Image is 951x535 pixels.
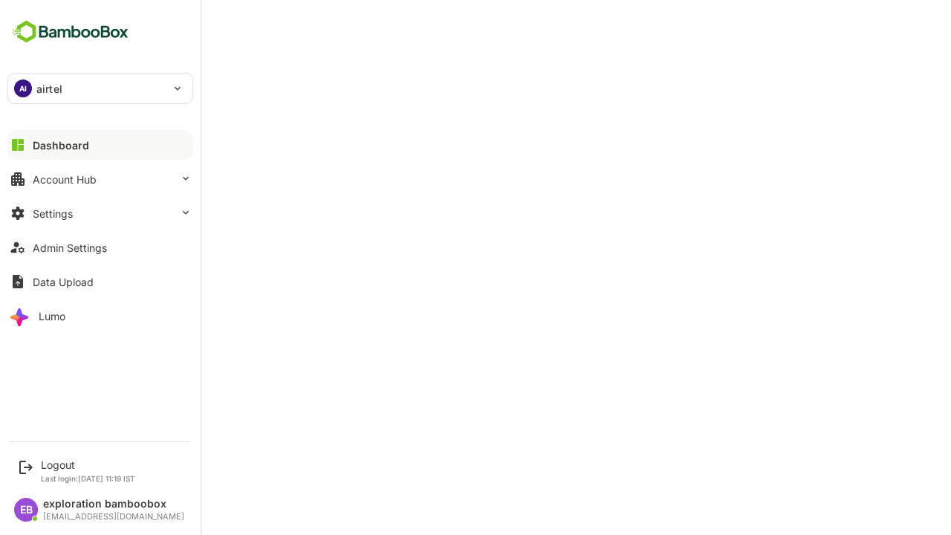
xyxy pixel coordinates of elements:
button: Account Hub [7,164,193,194]
div: Data Upload [33,276,94,288]
div: [EMAIL_ADDRESS][DOMAIN_NAME] [43,512,184,522]
p: airtel [36,81,62,97]
button: Settings [7,198,193,228]
div: Admin Settings [33,241,107,254]
button: Dashboard [7,130,193,160]
button: Admin Settings [7,233,193,262]
p: Last login: [DATE] 11:19 IST [41,474,135,483]
div: Logout [41,458,135,471]
div: exploration bamboobox [43,498,184,510]
div: AIairtel [8,74,192,103]
div: AI [14,80,32,97]
button: Data Upload [7,267,193,296]
div: Lumo [39,310,65,322]
div: Dashboard [33,139,89,152]
img: BambooboxFullLogoMark.5f36c76dfaba33ec1ec1367b70bb1252.svg [7,18,133,46]
div: EB [14,498,38,522]
div: Account Hub [33,173,97,186]
div: Settings [33,207,73,220]
button: Lumo [7,301,193,331]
